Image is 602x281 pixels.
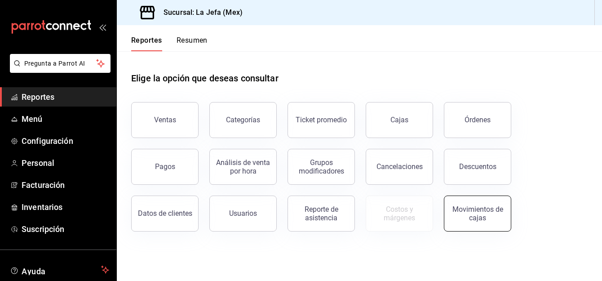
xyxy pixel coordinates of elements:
span: Reportes [22,91,109,103]
button: open_drawer_menu [99,23,106,31]
span: Configuración [22,135,109,147]
span: Facturación [22,179,109,191]
button: Descuentos [444,149,511,185]
h3: Sucursal: La Jefa (Mex) [156,7,243,18]
button: Cajas [366,102,433,138]
button: Datos de clientes [131,196,199,232]
div: Grupos modificadores [293,158,349,175]
span: Menú [22,113,109,125]
div: Cajas [390,116,408,124]
div: Órdenes [465,116,491,124]
div: navigation tabs [131,36,208,51]
a: Pregunta a Parrot AI [6,65,111,75]
div: Ticket promedio [296,116,347,124]
div: Usuarios [229,209,257,218]
div: Cancelaciones [376,162,423,171]
div: Reporte de asistencia [293,205,349,222]
span: Pregunta a Parrot AI [24,59,97,68]
span: Inventarios [22,201,109,213]
button: Categorías [209,102,277,138]
button: Análisis de venta por hora [209,149,277,185]
div: Categorías [226,116,260,124]
h1: Elige la opción que deseas consultar [131,71,279,85]
span: Suscripción [22,223,109,235]
div: Análisis de venta por hora [215,158,271,175]
button: Pagos [131,149,199,185]
button: Resumen [177,36,208,51]
button: Ticket promedio [288,102,355,138]
div: Pagos [155,162,175,171]
span: Personal [22,157,109,169]
div: Movimientos de cajas [450,205,505,222]
div: Datos de clientes [138,209,192,218]
button: Pregunta a Parrot AI [10,54,111,73]
button: Ventas [131,102,199,138]
button: Usuarios [209,196,277,232]
span: Ayuda [22,264,97,275]
div: Descuentos [459,162,496,171]
div: Costos y márgenes [372,205,427,222]
button: Grupos modificadores [288,149,355,185]
button: Contrata inventarios para ver este reporte [366,196,433,232]
button: Movimientos de cajas [444,196,511,232]
div: Ventas [154,116,176,124]
button: Cancelaciones [366,149,433,185]
button: Reportes [131,36,162,51]
button: Reporte de asistencia [288,196,355,232]
button: Órdenes [444,102,511,138]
